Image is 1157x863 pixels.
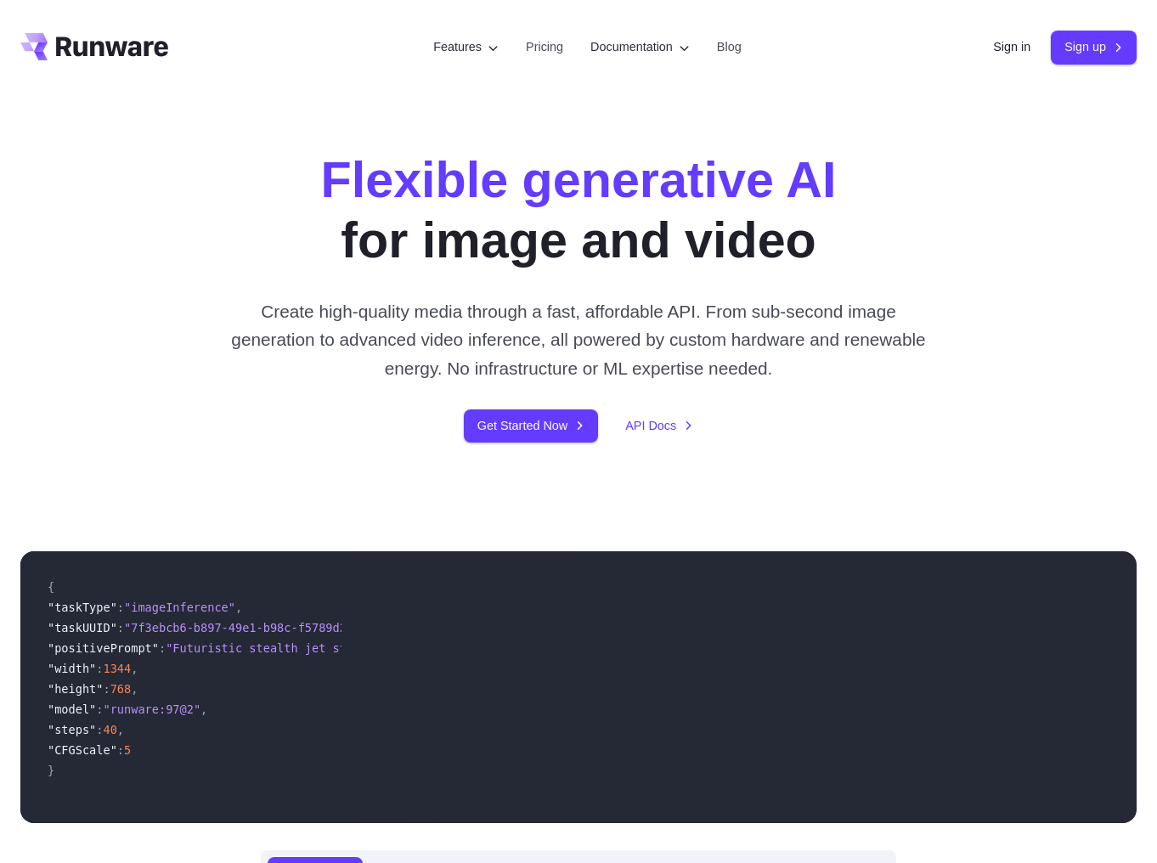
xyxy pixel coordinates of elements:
span: 5 [124,743,131,757]
span: 1344 [103,662,131,675]
span: : [159,641,166,655]
span: : [117,743,124,757]
span: : [117,601,124,614]
strong: Flexible generative AI [321,151,837,208]
span: : [103,682,110,696]
span: 40 [103,723,116,736]
a: Get Started Now [464,409,598,443]
span: "width" [48,662,96,675]
span: "7f3ebcb6-b897-49e1-b98c-f5789d2d40d7" [124,621,388,635]
h1: for image and video [321,149,837,270]
span: "imageInference" [124,601,235,614]
a: Pricing [526,37,563,57]
span: 768 [110,682,132,696]
span: "steps" [48,723,96,736]
span: , [131,662,138,675]
span: , [117,723,124,736]
a: Blog [717,37,742,57]
a: API Docs [625,416,693,436]
span: } [48,764,54,777]
span: : [96,702,103,716]
span: "height" [48,682,103,696]
span: , [131,682,138,696]
label: Documentation [590,37,690,57]
label: Features [433,37,499,57]
span: : [96,723,103,736]
span: "taskUUID" [48,621,117,635]
a: Go to / [20,33,168,60]
span: { [48,580,54,594]
a: Sign in [993,37,1030,57]
span: , [200,702,207,716]
span: "CFGScale" [48,743,117,757]
a: Sign up [1051,31,1137,64]
span: "model" [48,702,96,716]
span: "runware:97@2" [103,702,200,716]
p: Create high-quality media through a fast, affordable API. From sub-second image generation to adv... [222,297,936,382]
span: "positivePrompt" [48,641,159,655]
span: , [235,601,242,614]
span: "taskType" [48,601,117,614]
span: : [96,662,103,675]
span: "Futuristic stealth jet streaking through a neon-lit cityscape with glowing purple exhaust" [166,641,799,655]
span: : [117,621,124,635]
